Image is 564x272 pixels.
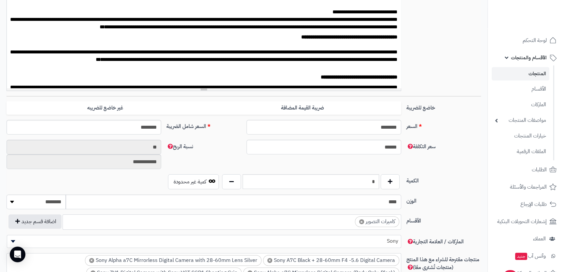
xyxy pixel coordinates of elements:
[267,258,272,263] span: ×
[7,101,204,115] label: غير خاضع للضريبه
[492,98,549,112] a: الماركات
[404,120,484,130] label: السعر
[404,214,484,225] label: الأقسام
[520,16,558,30] img: logo-2.png
[520,200,547,209] span: طلبات الإرجاع
[164,120,244,130] label: السعر شامل الضريبة
[492,113,549,127] a: مواصفات المنتجات
[492,196,560,212] a: طلبات الإرجاع
[404,101,484,112] label: خاضع للضريبة
[515,251,546,261] span: وآتس آب
[492,214,560,229] a: إشعارات التحويلات البنكية
[204,101,401,115] label: ضريبة القيمة المضافة
[7,236,401,246] span: Sony
[510,182,547,192] span: المراجعات والأسئلة
[166,143,193,150] span: نسبة الربح
[492,162,560,178] a: الطلبات
[533,234,546,243] span: العملاء
[492,33,560,48] a: لوحة التحكم
[492,67,549,80] a: المنتجات
[10,247,25,262] div: Open Intercom Messenger
[89,258,94,263] span: ×
[406,238,464,246] span: الماركات / العلامة التجارية
[492,129,549,143] a: خيارات المنتجات
[7,235,401,248] span: Sony
[492,231,560,247] a: العملاء
[497,217,547,226] span: إشعارات التحويلات البنكية
[511,53,547,62] span: الأقسام والمنتجات
[355,216,399,227] li: كاميرات التصوير
[532,165,547,174] span: الطلبات
[492,248,560,264] a: وآتس آبجديد
[406,143,436,150] span: سعر التكلفة
[406,256,479,271] span: منتجات مقترحة للشراء مع هذا المنتج (منتجات تُشترى معًا)
[263,255,399,266] li: Sony A7C Black + 28-60mm F4 -5.6 Digital Camera
[359,219,364,224] span: ×
[404,174,484,185] label: الكمية
[8,214,62,229] button: اضافة قسم جديد
[492,82,549,96] a: الأقسام
[515,253,527,260] span: جديد
[85,255,261,266] li: Sony Alpha a7C Mirrorless Digital Camera with 28-60mm Lens Silver
[492,179,560,195] a: المراجعات والأسئلة
[404,194,484,205] label: الوزن
[492,145,549,159] a: الملفات الرقمية
[523,36,547,45] span: لوحة التحكم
